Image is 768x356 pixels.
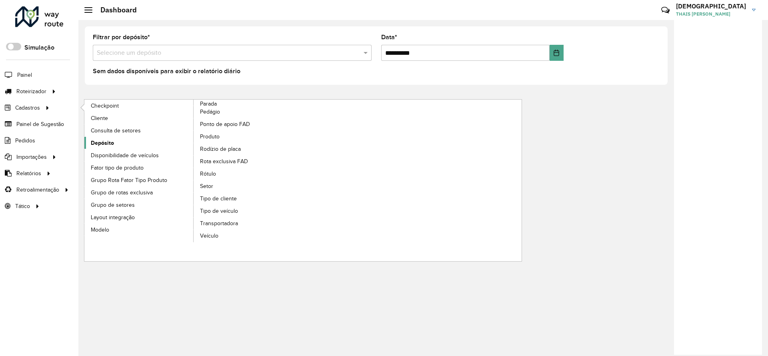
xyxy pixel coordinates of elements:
[84,211,194,223] a: Layout integração
[84,112,194,124] a: Cliente
[194,218,303,230] a: Transportadora
[657,2,674,19] a: Contato Rápido
[91,176,167,184] span: Grupo Rota Fator Tipo Produto
[91,226,109,234] span: Modelo
[194,143,303,155] a: Rodízio de placa
[91,188,153,197] span: Grupo de rotas exclusiva
[91,126,141,135] span: Consulta de setores
[676,2,746,10] h3: [DEMOGRAPHIC_DATA]
[84,149,194,161] a: Disponibilidade de veículos
[200,145,241,153] span: Rodízio de placa
[200,108,220,116] span: Pedágio
[84,162,194,174] a: Fator tipo de produto
[15,202,30,210] span: Tático
[24,43,54,52] label: Simulação
[84,137,194,149] a: Depósito
[200,100,217,108] span: Parada
[16,186,59,194] span: Retroalimentação
[200,120,250,128] span: Ponto de apoio FAD
[84,186,194,198] a: Grupo de rotas exclusiva
[381,32,397,42] label: Data
[194,131,303,143] a: Produto
[200,157,248,166] span: Rota exclusiva FAD
[16,169,41,178] span: Relatórios
[91,213,135,222] span: Layout integração
[200,219,238,228] span: Transportadora
[91,114,108,122] span: Cliente
[84,100,194,112] a: Checkpoint
[194,156,303,168] a: Rota exclusiva FAD
[200,232,218,240] span: Veículo
[200,194,237,203] span: Tipo de cliente
[550,45,564,61] button: Choose Date
[16,87,46,96] span: Roteirizador
[15,104,40,112] span: Cadastros
[194,230,303,242] a: Veículo
[194,180,303,192] a: Setor
[84,174,194,186] a: Grupo Rota Fator Tipo Produto
[16,153,47,161] span: Importações
[91,151,159,160] span: Disponibilidade de veículos
[15,136,35,145] span: Pedidos
[91,201,135,209] span: Grupo de setores
[16,120,64,128] span: Painel de Sugestão
[91,139,114,147] span: Depósito
[200,132,220,141] span: Produto
[194,168,303,180] a: Rótulo
[194,193,303,205] a: Tipo de cliente
[194,205,303,217] a: Tipo de veículo
[91,102,119,110] span: Checkpoint
[93,32,150,42] label: Filtrar por depósito
[84,100,303,242] a: Parada
[84,124,194,136] a: Consulta de setores
[91,164,144,172] span: Fator tipo de produto
[93,66,240,76] label: Sem dados disponíveis para exibir o relatório diário
[92,6,137,14] h2: Dashboard
[194,118,303,130] a: Ponto de apoio FAD
[200,207,238,215] span: Tipo de veículo
[194,106,303,118] a: Pedágio
[84,224,194,236] a: Modelo
[17,71,32,79] span: Painel
[200,182,213,190] span: Setor
[200,170,216,178] span: Rótulo
[84,199,194,211] a: Grupo de setores
[676,10,746,18] span: THAIS [PERSON_NAME]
